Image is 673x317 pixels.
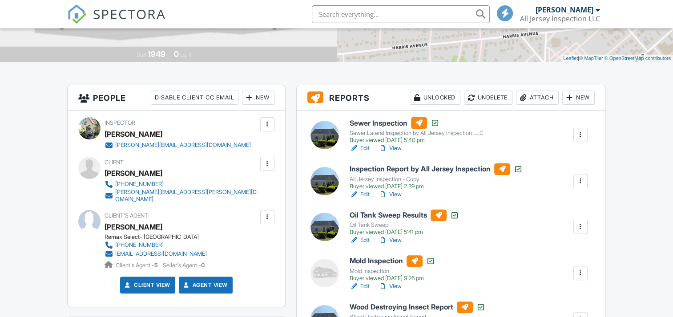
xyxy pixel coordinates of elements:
[163,262,205,269] span: Seller's Agent -
[105,159,124,166] span: Client
[67,4,87,24] img: The Best Home Inspection Software - Spectora
[350,117,484,129] h6: Sewer Inspection
[350,255,435,282] a: Mold Inspection Mold Inspection Buyer viewed [DATE] 9:26 pm
[350,117,484,144] a: Sewer Inspection Sewer Lateral Inspection by All Jersey Inspection LLC Buyer viewed [DATE] 5:40 pm
[105,180,258,189] a: [PHONE_NUMBER]
[350,130,484,137] div: Sewer Lateral Inspection by All Jersey Inspection LLC
[105,189,258,203] a: [PERSON_NAME][EMAIL_ADDRESS][PERSON_NAME][DOMAIN_NAME]
[350,229,459,236] div: Buyer viewed [DATE] 5:41 pm
[297,85,605,111] h3: Reports
[350,163,523,190] a: Inspection Report by All Jersey Inspection All Jersey Inspection - Copy Buyer viewed [DATE] 2:39 pm
[350,183,523,190] div: Buyer viewed [DATE] 2:39 pm
[123,281,170,289] a: Client View
[105,141,251,150] a: [PERSON_NAME][EMAIL_ADDRESS][DOMAIN_NAME]
[137,52,146,58] span: Built
[579,55,603,61] a: © MapTiler
[115,189,258,203] div: [PERSON_NAME][EMAIL_ADDRESS][PERSON_NAME][DOMAIN_NAME]
[105,234,214,241] div: Remax Select- [GEOGRAPHIC_DATA]
[115,142,251,149] div: [PERSON_NAME][EMAIL_ADDRESS][DOMAIN_NAME]
[350,144,370,153] a: Edit
[379,236,402,245] a: View
[561,55,673,62] div: |
[148,49,165,59] div: 1949
[201,262,205,269] strong: 0
[536,5,593,14] div: [PERSON_NAME]
[562,91,595,105] div: New
[116,262,159,269] span: Client's Agent -
[350,268,435,275] div: Mold Inspection
[93,4,166,23] span: SPECTORA
[105,250,207,258] a: [EMAIL_ADDRESS][DOMAIN_NAME]
[350,163,523,175] h6: Inspection Report by All Jersey Inspection
[350,275,435,282] div: Buyer viewed [DATE] 9:26 pm
[115,181,164,188] div: [PHONE_NUMBER]
[151,91,238,105] div: Disable Client CC Email
[350,222,459,229] div: Oil Tank Sweep
[105,127,162,141] div: [PERSON_NAME]
[105,220,162,234] a: [PERSON_NAME]
[174,49,179,59] div: 0
[105,166,162,180] div: [PERSON_NAME]
[105,241,207,250] a: [PHONE_NUMBER]
[68,85,285,111] h3: People
[350,176,523,183] div: All Jersey Inspection - Copy
[350,236,370,245] a: Edit
[350,255,435,267] h6: Mold Inspection
[105,212,148,219] span: Client's Agent
[379,190,402,199] a: View
[350,282,370,291] a: Edit
[180,52,193,58] span: sq. ft.
[350,301,485,313] h6: Wood Destroying Insect Report
[379,282,402,291] a: View
[563,55,578,61] a: Leaflet
[115,242,164,249] div: [PHONE_NUMBER]
[350,210,459,236] a: Oil Tank Sweep Results Oil Tank Sweep Buyer viewed [DATE] 5:41 pm
[182,281,228,289] a: Agent View
[410,91,460,105] div: Unlocked
[516,91,559,105] div: Attach
[350,190,370,199] a: Edit
[464,91,512,105] div: Undelete
[154,262,158,269] strong: 5
[242,91,274,105] div: New
[379,144,402,153] a: View
[520,14,600,23] div: All Jersey Inspection LLC
[604,55,671,61] a: © OpenStreetMap contributors
[350,210,459,221] h6: Oil Tank Sweep Results
[350,137,484,144] div: Buyer viewed [DATE] 5:40 pm
[105,119,135,126] span: Inspector
[115,250,207,258] div: [EMAIL_ADDRESS][DOMAIN_NAME]
[312,5,490,23] input: Search everything...
[67,12,166,31] a: SPECTORA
